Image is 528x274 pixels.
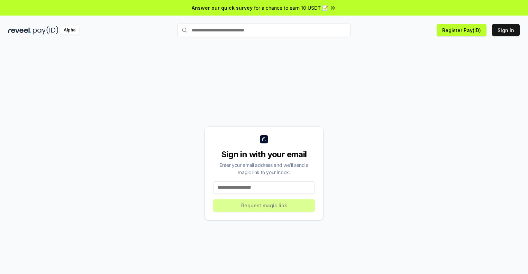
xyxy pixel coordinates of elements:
img: pay_id [33,26,58,35]
div: Sign in with your email [213,149,315,160]
span: for a chance to earn 10 USDT 📝 [254,4,328,11]
button: Sign In [492,24,520,36]
img: reveel_dark [8,26,31,35]
img: logo_small [260,135,268,143]
div: Alpha [60,26,79,35]
div: Enter your email address and we’ll send a magic link to your inbox. [213,161,315,176]
button: Register Pay(ID) [437,24,486,36]
span: Answer our quick survey [192,4,253,11]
